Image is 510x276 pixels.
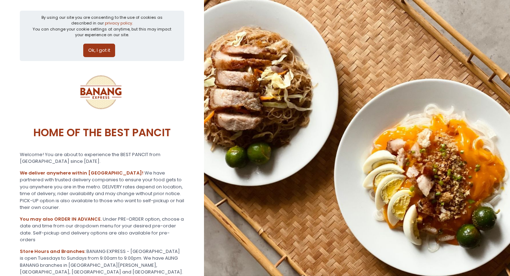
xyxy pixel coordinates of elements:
a: privacy policy. [105,20,133,26]
b: We deliver anywhere within [GEOGRAPHIC_DATA]! [20,170,143,176]
img: Banang Express [74,66,127,119]
div: Welcome! You are about to experience the BEST PANCIT from [GEOGRAPHIC_DATA] since [DATE]. [20,151,184,165]
button: Ok, I got it [83,44,115,57]
div: We have partnered with trusted delivery companies to ensure your food gets to you anywhere you ar... [20,170,184,211]
b: You may also ORDER IN ADVANCE. [20,216,102,222]
b: Store Hours and Branches: [20,248,85,255]
div: By using our site you are consenting to the use of cookies as described in our You can change you... [32,15,172,38]
div: HOME OF THE BEST PANCIT [20,119,184,147]
div: Under PRE-ORDER option, choose a date and time from our dropdown menu for your desired pre-order ... [20,216,184,243]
